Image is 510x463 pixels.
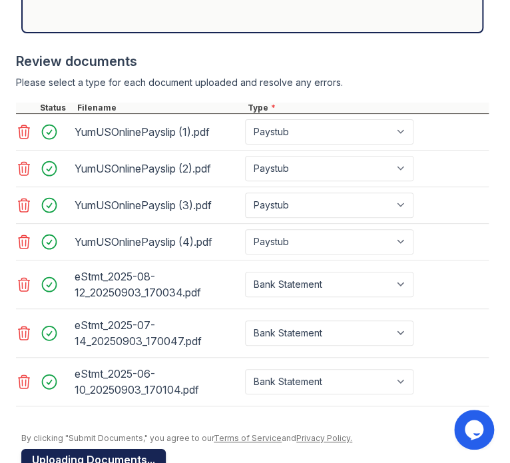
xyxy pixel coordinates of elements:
div: YumUSOnlinePayslip (3).pdf [75,195,240,216]
div: YumUSOnlinePayslip (2).pdf [75,158,240,179]
div: By clicking "Submit Documents," you agree to our and [21,433,489,444]
a: Privacy Policy. [296,433,352,443]
div: eStmt_2025-08-12_20250903_170034.pdf [75,266,240,303]
div: Type [245,103,489,113]
div: YumUSOnlinePayslip (4).pdf [75,231,240,252]
div: Filename [75,103,245,113]
div: Review documents [16,52,489,71]
div: eStmt_2025-06-10_20250903_170104.pdf [75,363,240,400]
div: Please select a type for each document uploaded and resolve any errors. [16,76,489,89]
div: eStmt_2025-07-14_20250903_170047.pdf [75,314,240,352]
a: Terms of Service [214,433,282,443]
iframe: chat widget [454,410,497,450]
div: YumUSOnlinePayslip (1).pdf [75,121,240,143]
div: Status [37,103,75,113]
